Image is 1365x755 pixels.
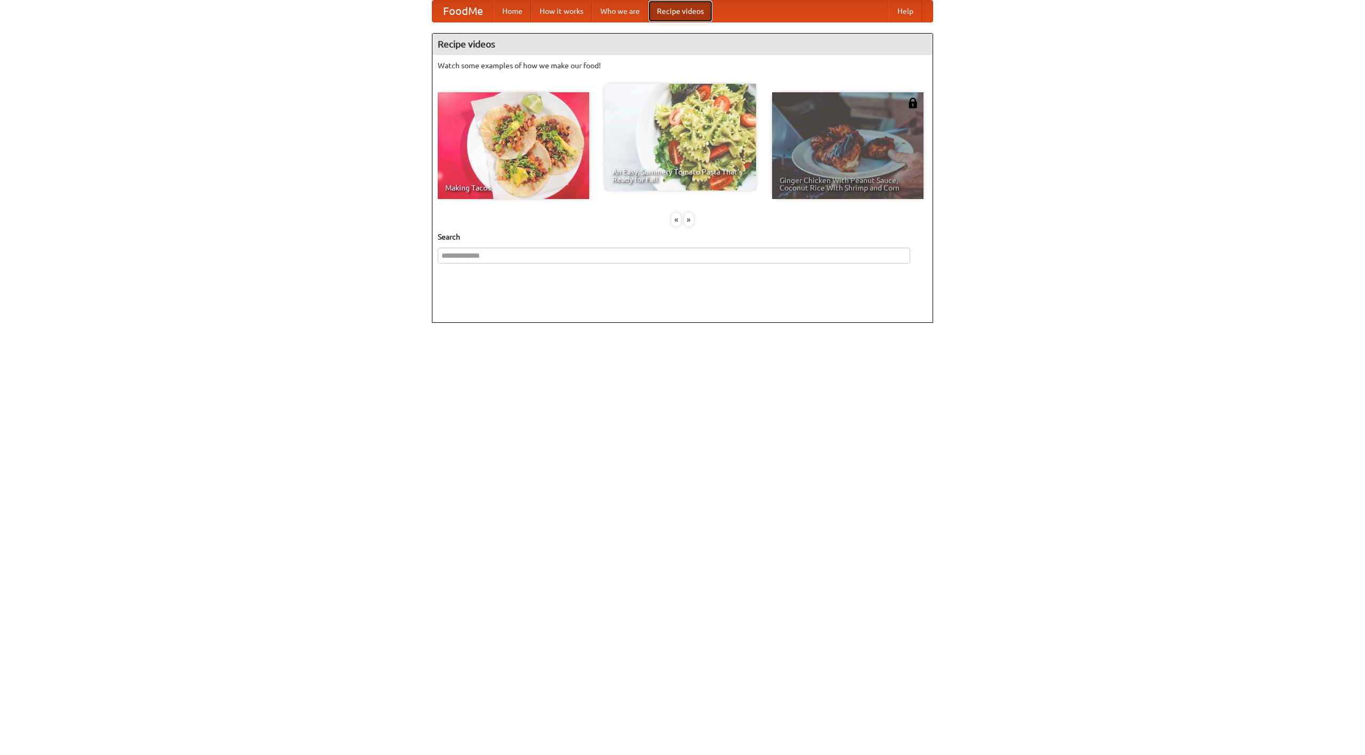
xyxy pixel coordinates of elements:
img: 483408.png [908,98,918,108]
span: Making Tacos [445,184,582,192]
p: Watch some examples of how we make our food! [438,60,927,71]
a: Making Tacos [438,92,589,199]
span: An Easy, Summery Tomato Pasta That's Ready for Fall [612,168,749,183]
a: FoodMe [432,1,494,22]
h5: Search [438,232,927,242]
h4: Recipe videos [432,34,933,55]
a: Recipe videos [648,1,712,22]
a: How it works [531,1,592,22]
div: » [684,213,694,226]
a: An Easy, Summery Tomato Pasta That's Ready for Fall [605,84,756,190]
a: Who we are [592,1,648,22]
div: « [671,213,681,226]
a: Help [889,1,922,22]
a: Home [494,1,531,22]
